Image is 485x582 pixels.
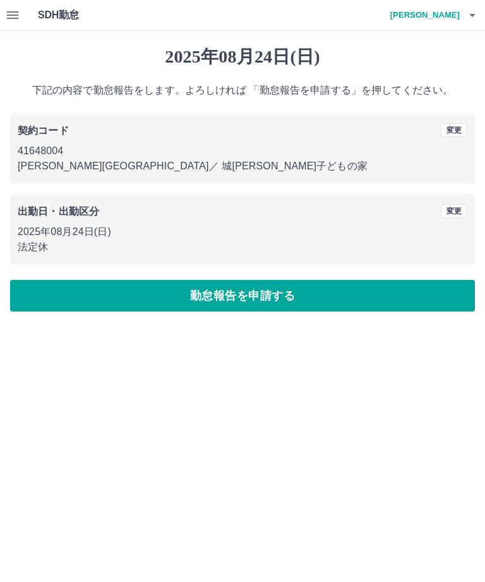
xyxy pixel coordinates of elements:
b: 出勤日・出勤区分 [18,206,99,217]
p: 41648004 [18,143,467,159]
button: 勤怠報告を申請する [10,280,475,312]
h1: 2025年08月24日(日) [10,46,475,68]
p: 2025年08月24日(日) [18,224,467,239]
p: 下記の内容で勤怠報告をします。よろしければ 「勤怠報告を申請する」を押してください。 [10,83,475,98]
p: 法定休 [18,239,467,255]
b: 契約コード [18,125,69,136]
p: [PERSON_NAME][GEOGRAPHIC_DATA] ／ 城[PERSON_NAME]子どもの家 [18,159,467,174]
button: 変更 [441,123,467,137]
button: 変更 [441,204,467,218]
